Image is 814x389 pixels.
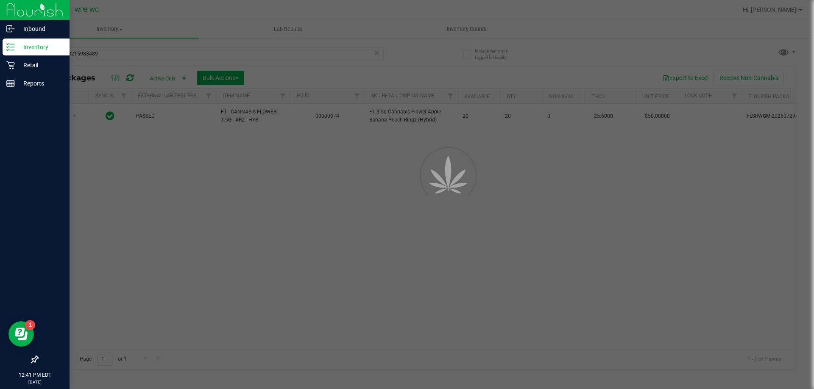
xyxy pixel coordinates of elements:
iframe: Resource center unread badge [25,320,35,330]
p: Retail [15,60,66,70]
p: [DATE] [4,379,66,385]
p: Reports [15,78,66,88]
p: Inventory [15,42,66,52]
inline-svg: Inbound [6,25,15,33]
p: Inbound [15,24,66,34]
iframe: Resource center [8,321,34,347]
inline-svg: Retail [6,61,15,69]
p: 12:41 PM EDT [4,371,66,379]
inline-svg: Reports [6,79,15,88]
inline-svg: Inventory [6,43,15,51]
